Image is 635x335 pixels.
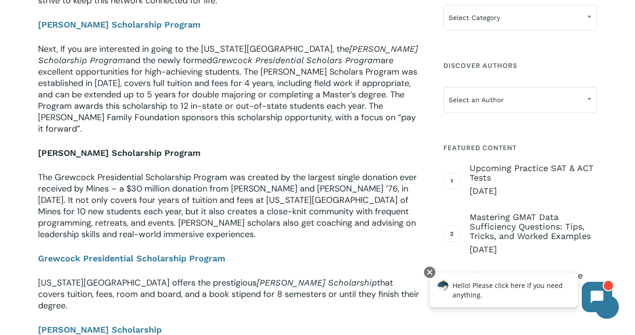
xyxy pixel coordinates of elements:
[470,163,597,182] span: Upcoming Practice SAT & ACT Tests
[38,172,417,240] span: The Grewcock Presidential Scholarship Program was created by the largest single donation ever rec...
[38,277,257,288] span: [US_STATE][GEOGRAPHIC_DATA] offers the prestigious
[470,212,597,241] span: Mastering GMAT Data Sufficiency Questions: Tips, Tricks, and Worked Examples
[212,55,381,65] span: Grewcock Presidential Scholars Program
[38,43,349,55] span: Next, If you are interested in going to the [US_STATE][GEOGRAPHIC_DATA], the
[443,87,597,113] span: Select an Author
[444,8,597,28] span: Select Category
[444,90,597,110] span: Select an Author
[38,147,201,159] a: [PERSON_NAME] Scholarship Program
[125,55,212,66] span: and the newly formed
[38,19,201,30] a: [PERSON_NAME] Scholarship Program
[470,163,597,197] a: Upcoming Practice SAT & ACT Tests [DATE]
[443,57,597,74] h4: Discover Authors
[257,278,377,287] span: [PERSON_NAME] Scholarship
[443,5,597,30] span: Select Category
[38,55,417,134] span: are excellent opportunities for high-achieving students. The [PERSON_NAME] Scholars Program was e...
[443,139,597,156] h4: Featured Content
[38,148,201,158] b: [PERSON_NAME] Scholarship Program
[38,253,225,263] a: Grewcock Presidential Scholarship Program
[470,185,597,197] span: [DATE]
[470,212,597,255] a: Mastering GMAT Data Sufficiency Questions: Tips, Tricks, and Worked Examples [DATE]
[470,244,597,255] span: [DATE]
[38,325,162,335] b: [PERSON_NAME] Scholarship
[38,277,419,311] span: that covers tuition, fees, room and board, and a book stipend for 8 semesters or until they finis...
[38,19,201,29] b: [PERSON_NAME] Scholarship Program
[420,265,622,322] iframe: Chatbot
